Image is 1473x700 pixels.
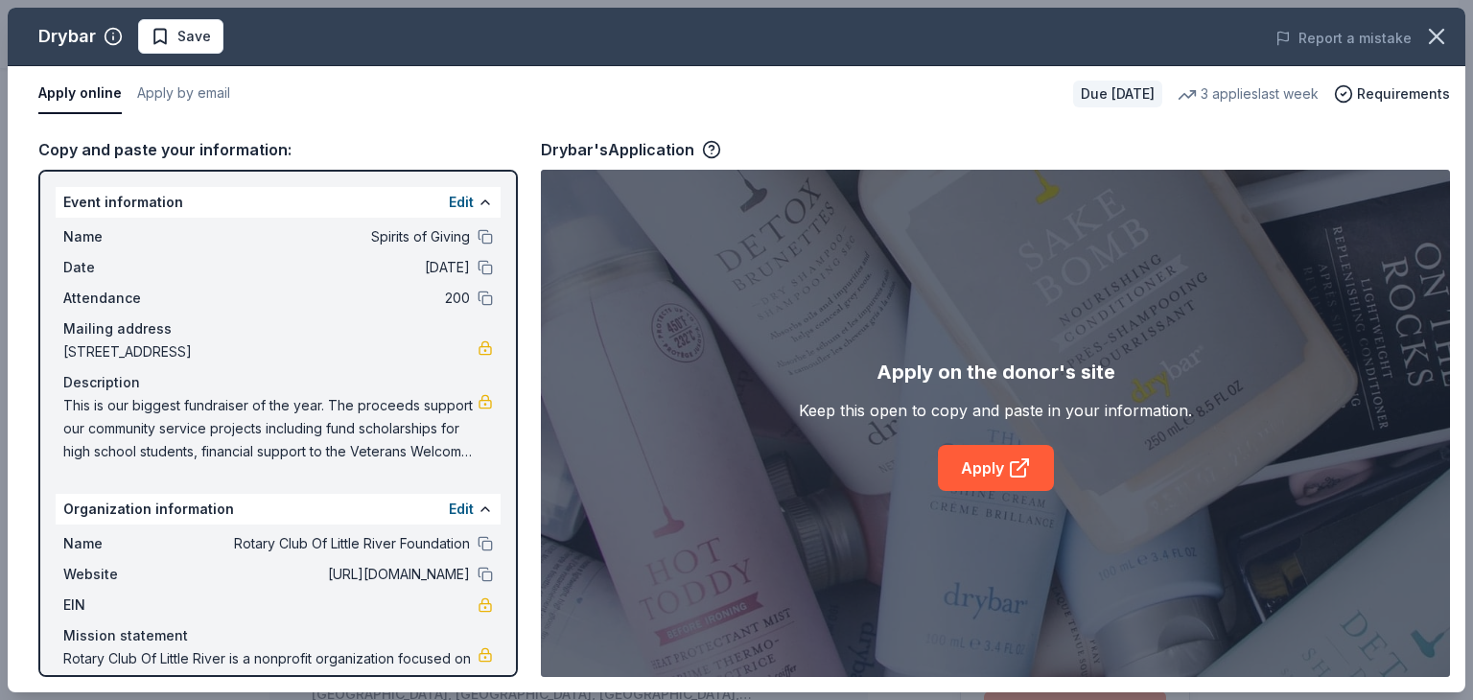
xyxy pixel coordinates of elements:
[1178,82,1319,105] div: 3 applies last week
[1334,82,1450,105] button: Requirements
[1275,27,1412,50] button: Report a mistake
[138,19,223,54] button: Save
[56,187,501,218] div: Event information
[63,624,493,647] div: Mission statement
[63,256,192,279] span: Date
[1357,82,1450,105] span: Requirements
[177,25,211,48] span: Save
[877,357,1115,387] div: Apply on the donor's site
[38,21,96,52] div: Drybar
[38,137,518,162] div: Copy and paste your information:
[63,371,493,394] div: Description
[63,394,478,463] span: This is our biggest fundraiser of the year. The proceeds support our community service projects i...
[799,399,1192,422] div: Keep this open to copy and paste in your information.
[192,225,470,248] span: Spirits of Giving
[56,494,501,525] div: Organization information
[449,191,474,214] button: Edit
[63,340,478,363] span: [STREET_ADDRESS]
[63,287,192,310] span: Attendance
[63,563,192,586] span: Website
[38,74,122,114] button: Apply online
[63,225,192,248] span: Name
[63,317,493,340] div: Mailing address
[938,445,1054,491] a: Apply
[192,563,470,586] span: [URL][DOMAIN_NAME]
[1073,81,1162,107] div: Due [DATE]
[449,498,474,521] button: Edit
[541,137,721,162] div: Drybar's Application
[192,532,470,555] span: Rotary Club Of Little River Foundation
[63,532,192,555] span: Name
[192,287,470,310] span: 200
[192,256,470,279] span: [DATE]
[63,594,192,617] span: EIN
[137,74,230,114] button: Apply by email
